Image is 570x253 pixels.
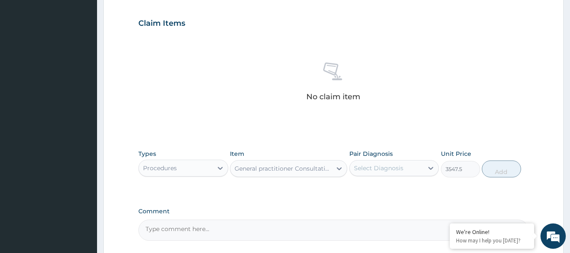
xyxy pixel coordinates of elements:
[349,150,393,158] label: Pair Diagnosis
[354,164,403,172] div: Select Diagnosis
[138,4,159,24] div: Minimize live chat window
[138,208,529,215] label: Comment
[143,164,177,172] div: Procedures
[230,150,244,158] label: Item
[16,42,34,63] img: d_794563401_company_1708531726252_794563401
[235,164,332,173] div: General practitioner Consultation first outpatient consultation
[456,228,528,236] div: We're Online!
[138,19,185,28] h3: Claim Items
[4,166,161,195] textarea: Type your message and hit 'Enter'
[456,237,528,244] p: How may I help you today?
[482,161,521,177] button: Add
[49,74,116,159] span: We're online!
[441,150,471,158] label: Unit Price
[44,47,142,58] div: Chat with us now
[138,150,156,158] label: Types
[306,92,360,101] p: No claim item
